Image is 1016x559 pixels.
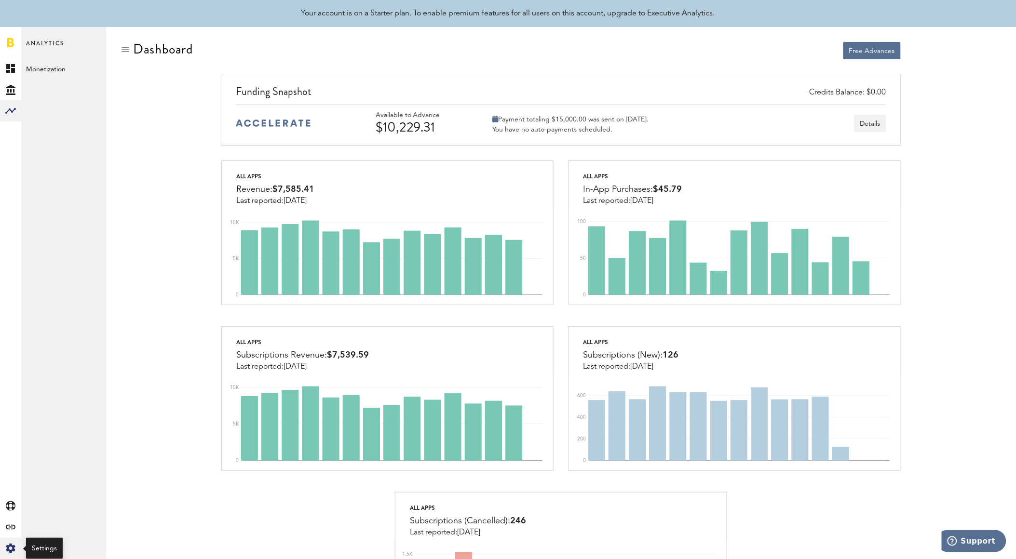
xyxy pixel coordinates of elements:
a: Monetization [21,58,106,79]
div: All apps [410,502,526,514]
text: 0 [583,458,586,463]
div: Last reported: [410,528,526,537]
div: Credits Balance: $0.00 [810,87,886,98]
div: Last reported: [583,197,682,205]
div: In-App Purchases: [583,182,682,197]
span: 246 [510,517,526,525]
div: Settings [32,544,57,553]
text: 50 [580,256,586,261]
div: Subscriptions Revenue: [236,348,369,362]
span: [DATE] [631,197,654,205]
span: [DATE] [284,363,307,371]
text: 10K [230,220,239,225]
span: $7,585.41 [272,185,314,194]
iframe: Opens a widget where you can find more information [942,530,1006,554]
text: 5K [233,422,239,427]
div: Last reported: [583,362,679,371]
div: Last reported: [236,197,314,205]
text: 10K [230,386,239,390]
div: Available to Advance [376,111,467,120]
div: All apps [236,336,369,348]
button: Details [854,115,886,132]
button: Free Advances [843,42,901,59]
div: Dashboard [133,41,193,57]
div: All apps [236,171,314,182]
div: Your account is on a Starter plan. To enable premium features for all users on this account, upgr... [301,8,715,19]
span: [DATE] [631,363,654,371]
text: 1.5K [402,552,413,557]
text: 400 [577,415,586,420]
div: Payment totaling $15,000.00 was sent on [DATE]. [493,115,649,124]
div: Revenue: [236,182,314,197]
text: 0 [236,458,239,463]
span: [DATE] [457,529,480,536]
div: Subscriptions (Cancelled): [410,514,526,528]
div: All apps [583,336,679,348]
span: $7,539.59 [327,351,369,359]
span: $45.79 [653,185,682,194]
div: You have no auto-payments scheduled. [493,125,649,134]
span: Analytics [26,38,64,58]
span: [DATE] [284,197,307,205]
div: Subscriptions (New): [583,348,679,362]
text: 600 [577,393,586,398]
img: accelerate-medium-blue-logo.svg [236,120,311,127]
div: Funding Snapshot [236,84,886,105]
div: $10,229.31 [376,120,467,135]
text: 200 [577,437,586,441]
text: 100 [577,219,586,224]
span: 126 [663,351,679,359]
div: All apps [583,171,682,182]
div: Last reported: [236,362,369,371]
text: 5K [233,256,239,261]
text: 0 [583,293,586,297]
text: 0 [236,293,239,297]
